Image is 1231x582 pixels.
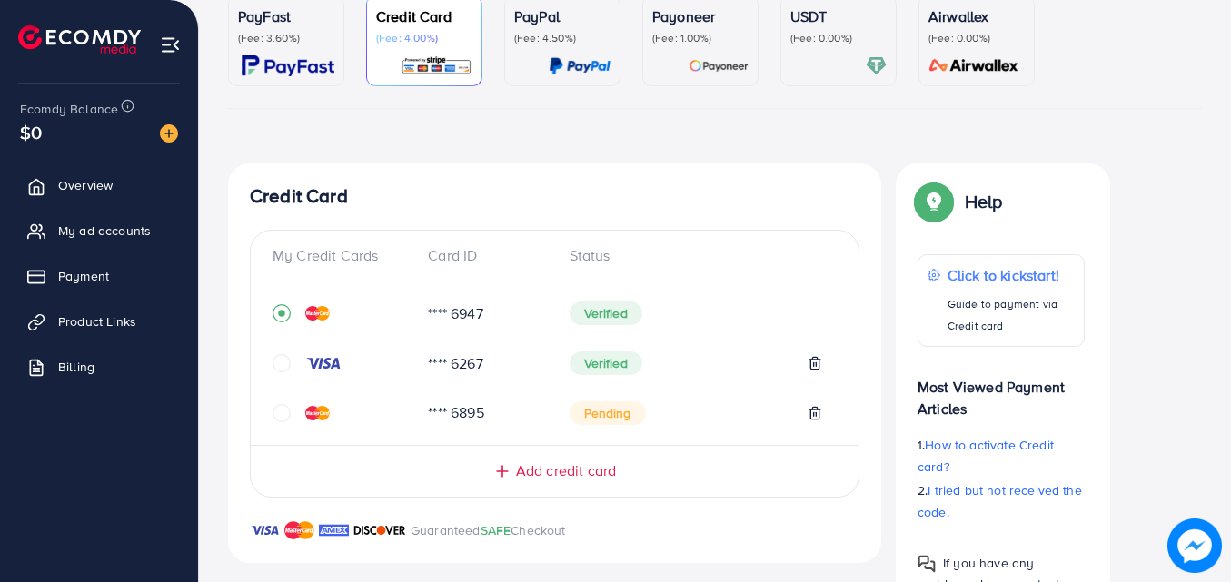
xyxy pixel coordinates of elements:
[918,434,1085,478] p: 1.
[514,31,611,45] p: (Fee: 4.50%)
[14,303,184,340] a: Product Links
[514,5,611,27] p: PayPal
[866,55,887,76] img: card
[918,479,1085,523] p: 2.
[284,519,314,541] img: brand
[555,245,838,266] div: Status
[1167,518,1222,573] img: image
[273,354,291,372] svg: circle
[376,31,472,45] p: (Fee: 4.00%)
[160,35,181,55] img: menu
[305,356,342,370] img: credit
[948,293,1075,337] p: Guide to payment via Credit card
[14,349,184,385] a: Billing
[305,406,330,420] img: credit
[570,301,642,325] span: Verified
[918,555,936,573] img: Popup guide
[570,351,642,375] span: Verified
[319,519,349,541] img: brand
[353,519,406,541] img: brand
[928,5,1025,27] p: Airwallex
[238,31,334,45] p: (Fee: 3.60%)
[58,312,136,330] span: Product Links
[58,267,109,285] span: Payment
[918,436,1054,476] span: How to activate Credit card?
[273,245,413,266] div: My Credit Cards
[250,519,280,541] img: brand
[923,55,1025,76] img: card
[20,119,42,145] span: $0
[376,5,472,27] p: Credit Card
[58,222,151,240] span: My ad accounts
[549,55,611,76] img: card
[516,460,616,481] span: Add credit card
[273,404,291,422] svg: circle
[160,124,178,143] img: image
[481,521,511,539] span: SAFE
[790,5,887,27] p: USDT
[20,100,118,118] span: Ecomdy Balance
[790,31,887,45] p: (Fee: 0.00%)
[918,185,950,218] img: Popup guide
[411,519,566,541] p: Guaranteed Checkout
[652,5,749,27] p: Payoneer
[273,304,291,322] svg: record circle
[14,258,184,294] a: Payment
[14,212,184,249] a: My ad accounts
[689,55,749,76] img: card
[928,31,1025,45] p: (Fee: 0.00%)
[948,264,1075,286] p: Click to kickstart!
[305,306,330,321] img: credit
[250,185,859,208] h4: Credit Card
[14,167,184,203] a: Overview
[965,191,1003,212] p: Help
[58,358,94,376] span: Billing
[401,55,472,76] img: card
[58,176,113,194] span: Overview
[918,481,1082,521] span: I tried but not received the code.
[238,5,334,27] p: PayFast
[242,55,334,76] img: card
[570,401,646,425] span: Pending
[918,361,1085,419] p: Most Viewed Payment Articles
[413,245,554,266] div: Card ID
[652,31,749,45] p: (Fee: 1.00%)
[18,25,141,54] img: logo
